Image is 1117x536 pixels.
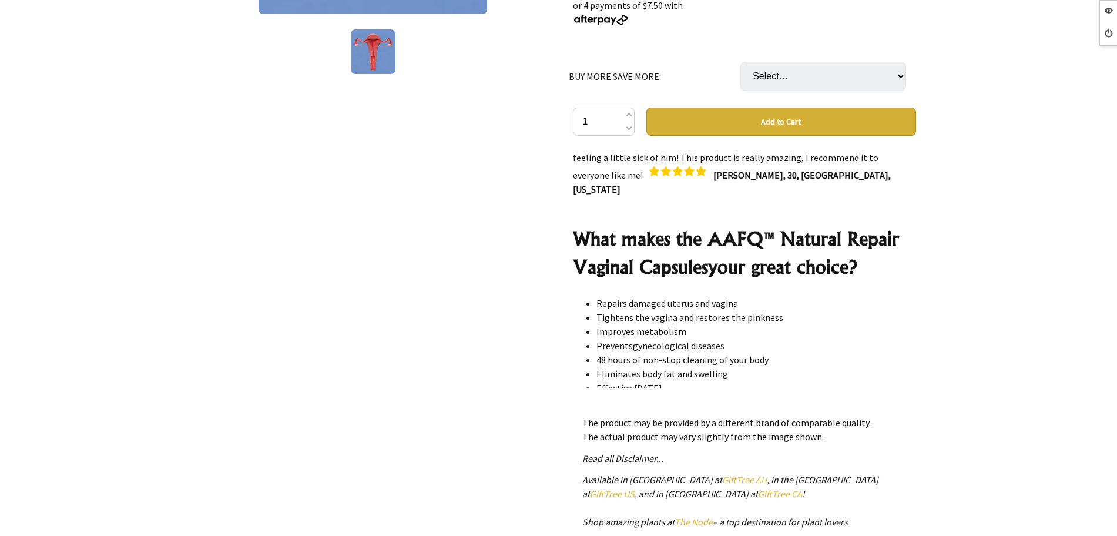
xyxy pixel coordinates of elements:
[573,169,891,195] strong: [PERSON_NAME], 30, [GEOGRAPHIC_DATA], [US_STATE]
[675,516,713,528] a: The Node
[596,381,916,395] li: Effective [DATE]
[646,108,916,136] button: Add to Cart
[573,15,629,25] img: Afterpay
[758,488,802,500] a: GiftTree CA
[722,474,767,485] a: GiftTree AU
[708,255,857,279] strong: your great choice?
[569,45,740,108] td: BUY MORE SAVE MORE:
[351,29,395,74] img: ✨AAFQ™ Instant Itching Stopper & Detox and Slimming & Firming Repair & Pink and Tender Natural Ca...
[596,367,916,381] li: Eliminates body fat and swelling
[596,324,916,339] li: Improves metabolism
[596,296,916,310] li: Repairs damaged uterus and vagina
[596,339,916,353] li: Preventsgynecological diseases
[582,416,907,444] p: The product may be provided by a different brand of comparable quality. The actual product may va...
[596,310,916,324] li: Tightens the vagina and restores the pinkness
[590,488,635,500] a: GiftTree US
[596,353,916,367] li: 48 hours of non-stop cleaning of your body
[573,153,916,388] div: I can't believe this! ! This capsule has really helped me, my [MEDICAL_DATA] used to be loose and...
[582,453,663,464] a: Read all Disclaimer...
[582,474,878,528] em: Available in [GEOGRAPHIC_DATA] at , in the [GEOGRAPHIC_DATA] at , and in [GEOGRAPHIC_DATA] at ! S...
[573,227,899,279] strong: What makes the AAFQ™ Natural Repair Vaginal Capsules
